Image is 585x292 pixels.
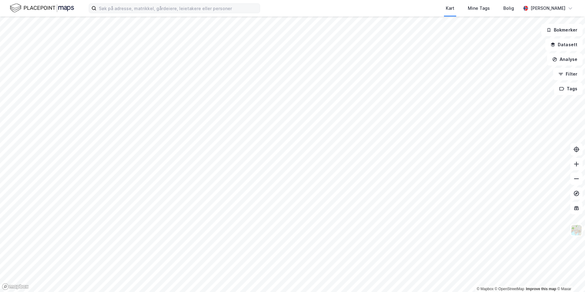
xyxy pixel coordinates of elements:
[495,287,524,291] a: OpenStreetMap
[477,287,494,291] a: Mapbox
[10,3,74,13] img: logo.f888ab2527a4732fd821a326f86c7f29.svg
[554,83,583,95] button: Tags
[547,53,583,66] button: Analyse
[2,283,29,290] a: Mapbox homepage
[545,39,583,51] button: Datasett
[541,24,583,36] button: Bokmerker
[446,5,454,12] div: Kart
[503,5,514,12] div: Bolig
[96,4,260,13] input: Søk på adresse, matrikkel, gårdeiere, leietakere eller personer
[553,68,583,80] button: Filter
[526,287,556,291] a: Improve this map
[554,263,585,292] iframe: Chat Widget
[468,5,490,12] div: Mine Tags
[554,263,585,292] div: Kontrollprogram for chat
[571,224,582,236] img: Z
[531,5,565,12] div: [PERSON_NAME]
